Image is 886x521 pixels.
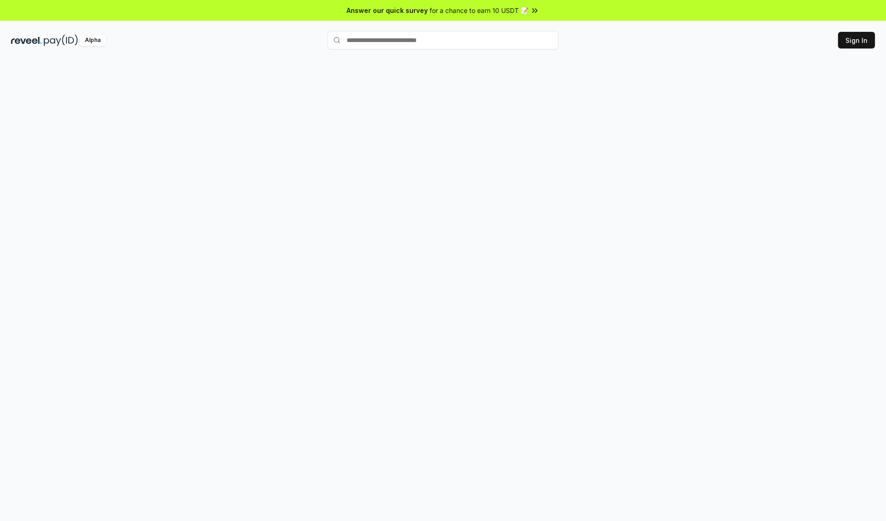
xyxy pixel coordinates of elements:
img: pay_id [44,35,78,46]
span: Answer our quick survey [347,6,428,15]
span: for a chance to earn 10 USDT 📝 [430,6,528,15]
img: reveel_dark [11,35,42,46]
div: Alpha [80,35,106,46]
button: Sign In [838,32,875,48]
